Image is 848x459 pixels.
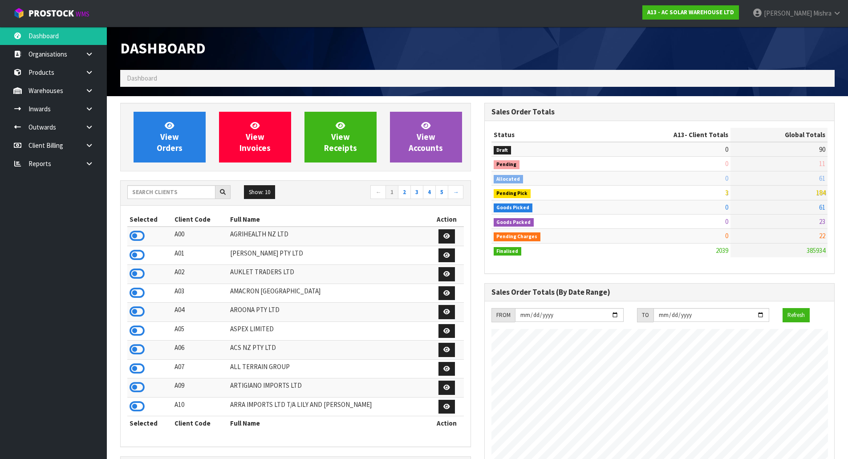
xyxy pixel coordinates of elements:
[127,212,172,227] th: Selected
[172,416,228,431] th: Client Code
[228,246,430,265] td: [PERSON_NAME] PTY LTD
[228,265,430,284] td: AUKLET TRADERS LTD
[127,185,215,199] input: Search clients
[637,308,653,322] div: TO
[244,185,275,199] button: Show: 10
[172,378,228,398] td: A09
[807,246,825,255] span: 385934
[172,212,228,227] th: Client Code
[127,416,172,431] th: Selected
[816,188,825,197] span: 184
[423,185,436,199] a: 4
[430,212,464,227] th: Action
[647,8,734,16] strong: A13 - AC SOLAR WAREHOUSE LTD
[716,246,728,255] span: 2039
[228,227,430,246] td: AGRIHEALTH NZ LTD
[172,341,228,360] td: A06
[134,112,206,162] a: ViewOrders
[819,159,825,168] span: 11
[494,189,531,198] span: Pending Pick
[398,185,411,199] a: 2
[228,321,430,341] td: ASPEX LIMITED
[491,288,828,297] h3: Sales Order Totals (By Date Range)
[725,203,728,211] span: 0
[725,232,728,240] span: 0
[642,5,739,20] a: A13 - AC SOLAR WAREHOUSE LTD
[120,39,206,57] span: Dashboard
[324,120,357,154] span: View Receipts
[725,159,728,168] span: 0
[409,120,443,154] span: View Accounts
[448,185,463,199] a: →
[819,203,825,211] span: 61
[730,128,828,142] th: Global Totals
[219,112,291,162] a: ViewInvoices
[28,8,74,19] span: ProStock
[172,303,228,322] td: A04
[228,397,430,416] td: ARRA IMPORTS LTD T/A LILY AND [PERSON_NAME]
[76,10,89,18] small: WMS
[764,9,812,17] span: [PERSON_NAME]
[302,185,464,201] nav: Page navigation
[127,74,157,82] span: Dashboard
[494,160,520,169] span: Pending
[819,232,825,240] span: 22
[783,308,810,322] button: Refresh
[304,112,377,162] a: ViewReceipts
[494,232,541,241] span: Pending Charges
[813,9,832,17] span: Mishra
[494,247,522,256] span: Finalised
[370,185,386,199] a: ←
[410,185,423,199] a: 3
[494,218,534,227] span: Goods Packed
[385,185,398,199] a: 1
[172,359,228,378] td: A07
[491,108,828,116] h3: Sales Order Totals
[228,303,430,322] td: AROONA PTY LTD
[494,203,533,212] span: Goods Picked
[228,378,430,398] td: ARTIGIANO IMPORTS LTD
[172,397,228,416] td: A10
[172,321,228,341] td: A05
[602,128,730,142] th: - Client Totals
[228,416,430,431] th: Full Name
[13,8,24,19] img: cube-alt.png
[491,128,603,142] th: Status
[430,416,464,431] th: Action
[725,217,728,226] span: 0
[172,284,228,303] td: A03
[228,341,430,360] td: ACS NZ PTY LTD
[725,174,728,183] span: 0
[228,359,430,378] td: ALL TERRAIN GROUP
[674,130,685,139] span: A13
[491,308,515,322] div: FROM
[172,227,228,246] td: A00
[239,120,271,154] span: View Invoices
[725,188,728,197] span: 3
[819,174,825,183] span: 61
[435,185,448,199] a: 5
[228,212,430,227] th: Full Name
[494,146,511,155] span: Draft
[172,246,228,265] td: A01
[390,112,462,162] a: ViewAccounts
[494,175,523,184] span: Allocated
[725,145,728,154] span: 0
[172,265,228,284] td: A02
[819,217,825,226] span: 23
[819,145,825,154] span: 90
[228,284,430,303] td: AMACRON [GEOGRAPHIC_DATA]
[157,120,183,154] span: View Orders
